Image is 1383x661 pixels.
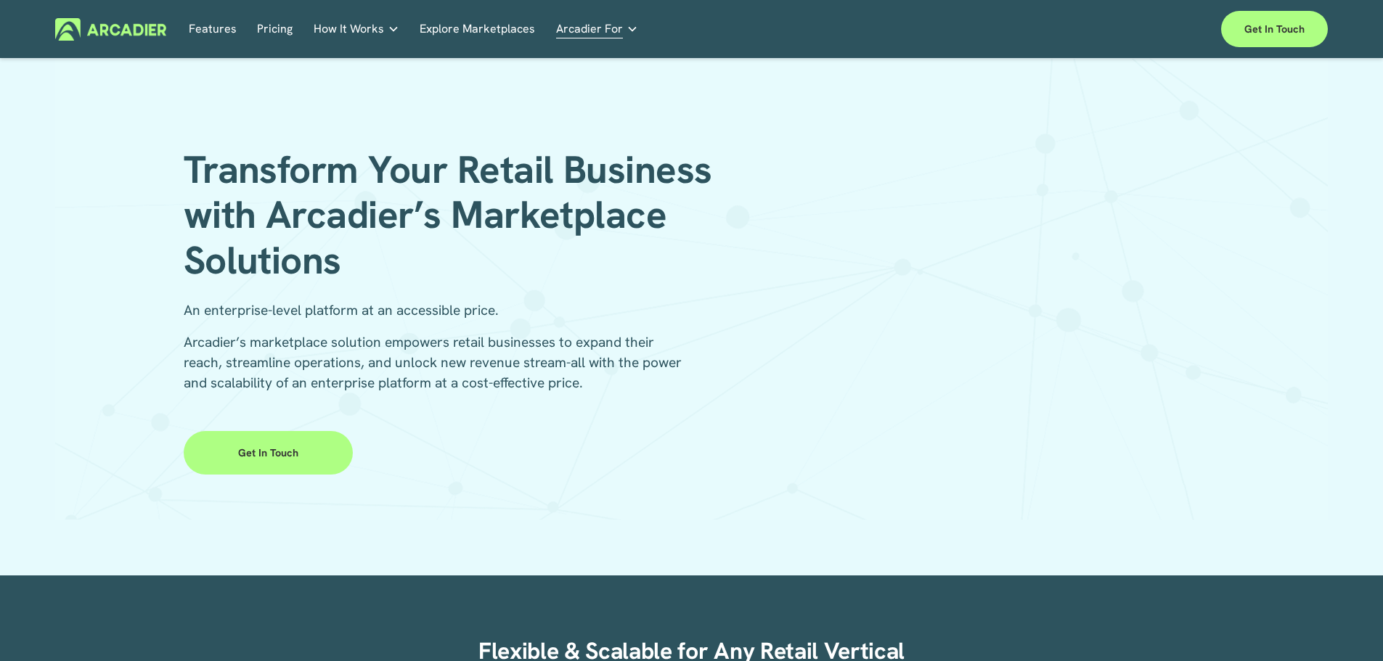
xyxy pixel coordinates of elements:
a: Features [189,18,237,41]
a: Pricing [257,18,293,41]
a: folder dropdown [556,18,638,41]
h1: Transform Your Retail Business with Arcadier’s Marketplace Solutions [184,147,734,283]
p: Arcadier’s marketplace solution empowers retail businesses to expand their reach, streamline oper... [184,332,692,393]
a: Get in touch [1221,11,1328,47]
span: Arcadier For [556,19,623,39]
a: folder dropdown [314,18,399,41]
a: Explore Marketplaces [420,18,535,41]
span: How It Works [314,19,384,39]
p: An enterprise-level platform at an accessible price. [184,300,692,321]
img: Arcadier [55,18,166,41]
a: Get in Touch [184,431,353,475]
